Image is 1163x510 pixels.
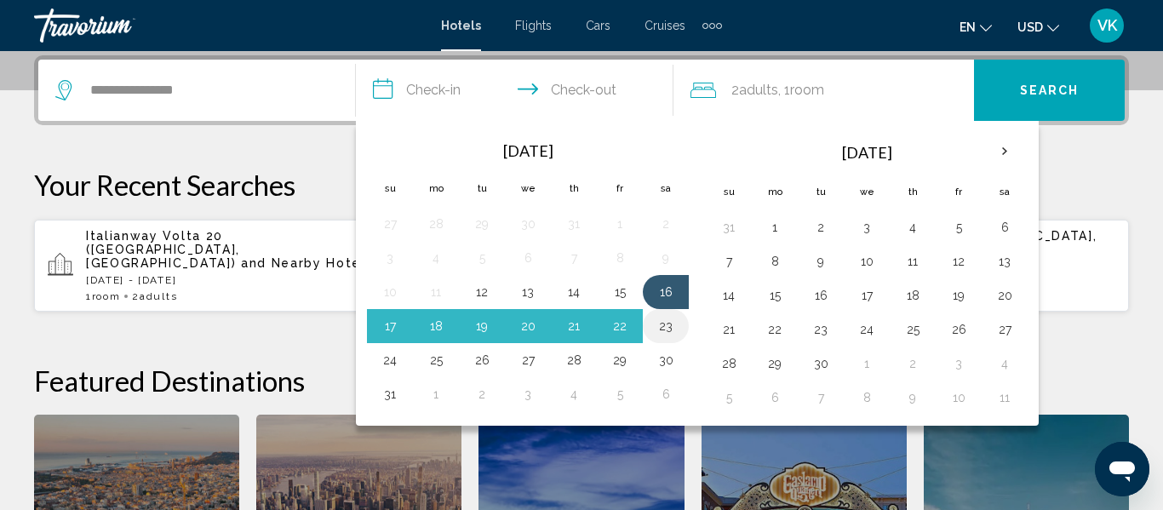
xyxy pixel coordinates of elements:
button: Day 3 [853,215,880,239]
button: Day 27 [991,318,1018,341]
iframe: Button to launch messaging window [1095,442,1149,496]
a: Cars [586,19,610,32]
button: Day 27 [514,348,541,372]
button: Italianway Volta 20 ([GEOGRAPHIC_DATA], [GEOGRAPHIC_DATA]) and Nearby Hotels[DATE] - [DATE]1Room2... [34,219,387,312]
th: [DATE] [413,132,643,169]
button: Day 30 [807,352,834,375]
button: Day 19 [945,284,972,307]
button: Day 8 [853,386,880,410]
button: Day 18 [899,284,926,307]
button: Day 26 [945,318,972,341]
button: Change language [960,14,992,39]
button: Day 30 [652,348,679,372]
button: Day 1 [761,215,788,239]
button: Day 30 [514,212,541,236]
button: Day 15 [606,280,633,304]
span: 1 [86,290,120,302]
a: Cruises [645,19,685,32]
button: Day 9 [807,249,834,273]
button: Day 14 [715,284,742,307]
span: Search [1020,84,1080,98]
button: User Menu [1085,8,1129,43]
button: Day 2 [807,215,834,239]
button: Day 10 [376,280,404,304]
button: Day 21 [715,318,742,341]
span: Room [92,290,121,302]
button: Day 4 [422,246,450,270]
button: Day 7 [807,386,834,410]
button: Day 25 [899,318,926,341]
p: [DATE] - [DATE] [86,274,374,286]
button: Day 29 [761,352,788,375]
button: Day 25 [422,348,450,372]
button: Extra navigation items [702,12,722,39]
button: Day 7 [560,246,587,270]
button: Next month [982,132,1028,171]
span: Adults [140,290,177,302]
button: Day 5 [468,246,496,270]
button: Day 12 [468,280,496,304]
span: Adults [739,82,778,98]
button: Day 5 [715,386,742,410]
button: Day 6 [761,386,788,410]
button: Day 10 [945,386,972,410]
span: 2 [132,290,177,302]
button: Day 20 [514,314,541,338]
button: Day 24 [853,318,880,341]
button: Day 3 [514,382,541,406]
button: Day 2 [652,212,679,236]
button: Day 16 [807,284,834,307]
button: Day 8 [606,246,633,270]
a: Flights [515,19,552,32]
button: Day 4 [560,382,587,406]
span: and Nearby Hotels [241,256,374,270]
div: Search widget [38,60,1125,121]
button: Day 13 [991,249,1018,273]
button: Day 22 [606,314,633,338]
button: Day 1 [853,352,880,375]
button: Day 15 [761,284,788,307]
button: Day 5 [945,215,972,239]
a: Hotels [441,19,481,32]
button: Day 23 [807,318,834,341]
button: Day 27 [376,212,404,236]
button: Day 23 [652,314,679,338]
span: VK [1097,17,1117,34]
button: Day 28 [560,348,587,372]
button: Day 20 [991,284,1018,307]
button: Day 21 [560,314,587,338]
button: Day 4 [899,215,926,239]
button: Day 10 [853,249,880,273]
button: Day 28 [715,352,742,375]
button: Day 1 [422,382,450,406]
button: Day 7 [715,249,742,273]
button: Day 3 [945,352,972,375]
span: Italianway Volta 20 ([GEOGRAPHIC_DATA], [GEOGRAPHIC_DATA]) [86,229,240,270]
button: Day 13 [514,280,541,304]
button: Day 31 [715,215,742,239]
button: Day 11 [991,386,1018,410]
span: USD [1017,20,1043,34]
button: Day 2 [468,382,496,406]
span: , 1 [778,78,824,102]
button: Day 2 [899,352,926,375]
button: Day 18 [422,314,450,338]
button: Day 14 [560,280,587,304]
button: Day 29 [606,348,633,372]
button: Day 29 [468,212,496,236]
button: Day 31 [560,212,587,236]
button: Check in and out dates [356,60,673,121]
button: Day 9 [652,246,679,270]
button: Travelers: 2 adults, 0 children [673,60,974,121]
button: Day 6 [652,382,679,406]
button: Day 17 [376,314,404,338]
button: Day 12 [945,249,972,273]
button: Day 16 [652,280,679,304]
span: Room [790,82,824,98]
button: Day 6 [514,246,541,270]
button: Change currency [1017,14,1059,39]
button: Day 9 [899,386,926,410]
